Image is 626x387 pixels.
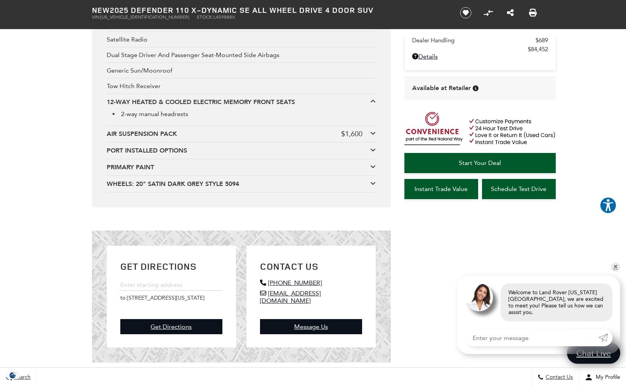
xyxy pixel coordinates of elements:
[120,295,222,301] p: to [STREET_ADDRESS][US_STATE]
[4,371,22,379] section: Click to Open Cookie Consent Modal
[120,319,222,334] a: Get Directions
[404,179,478,199] a: Instant Trade Value
[536,37,548,44] span: $689
[544,374,573,381] span: Contact Us
[465,283,493,311] img: Agent profile photo
[414,185,468,193] span: Instant Trade Value
[107,163,370,172] div: PRIMARY PAINT
[113,110,376,118] li: 2-way manual headrests
[412,37,548,44] a: Dealer Handling $689
[598,329,612,346] a: Submit
[501,283,612,321] div: Welcome to Land Rover [US_STATE][GEOGRAPHIC_DATA], we are excited to meet you! Please tell us how...
[92,14,101,20] span: VIN:
[107,98,370,106] div: 12-WAY HEATED & COOLED ELECTRIC MEMORY FRONT SEATS
[507,8,514,17] a: Share this New 2025 Defender 110 X-Dynamic SE All Wheel Drive 4 Door SUV
[412,37,536,44] span: Dealer Handling
[107,63,376,78] div: Generic Sun/Moonroof
[457,7,474,19] button: Save vehicle
[260,279,362,286] a: [PHONE_NUMBER]
[120,279,222,291] input: Enter starting address
[491,185,546,193] span: Schedule Test Drive
[482,179,556,199] a: Schedule Test Drive
[593,374,620,381] span: My Profile
[579,368,626,387] button: Open user profile menu
[404,153,556,173] a: Start Your Deal
[529,8,537,17] a: Print this New 2025 Defender 110 X-Dynamic SE All Wheel Drive 4 Door SUV
[107,78,376,94] div: Tow Hitch Receiver
[528,46,548,53] span: $84,452
[260,290,362,304] a: [EMAIL_ADDRESS][DOMAIN_NAME]
[412,84,471,92] span: Available at Retailer
[260,319,362,334] a: Message Us
[404,203,556,325] iframe: YouTube video player
[92,6,447,14] h1: 2025 Defender 110 X-Dynamic SE All Wheel Drive 4 Door SUV
[473,85,479,91] div: Vehicle is in stock and ready for immediate delivery. Due to demand, availability is subject to c...
[600,197,617,214] button: Explore your accessibility options
[482,7,494,19] button: Compare Vehicle
[107,47,376,63] div: Dual Stage Driver And Passenger Seat-Mounted Side Airbags
[107,32,376,47] div: Satellite Radio
[412,53,548,60] a: Details
[465,329,598,346] input: Enter your message
[341,130,362,138] div: $1,600
[459,159,501,167] span: Start Your Deal
[107,180,370,188] div: WHEELS: 20" SATIN DARK GREY STYLE 5094
[197,14,213,20] span: Stock:
[412,46,548,53] a: $84,452
[107,146,370,155] div: PORT INSTALLED OPTIONS
[107,130,341,138] div: AIR SUSPENSION PACK
[120,259,222,273] h2: Get Directions
[260,259,362,273] h2: Contact Us
[4,371,22,379] img: Opt-Out Icon
[213,14,235,20] span: L459888X
[92,5,110,15] strong: New
[600,197,617,215] aside: Accessibility Help Desk
[101,14,189,20] span: [US_VEHICLE_IDENTIFICATION_NUMBER]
